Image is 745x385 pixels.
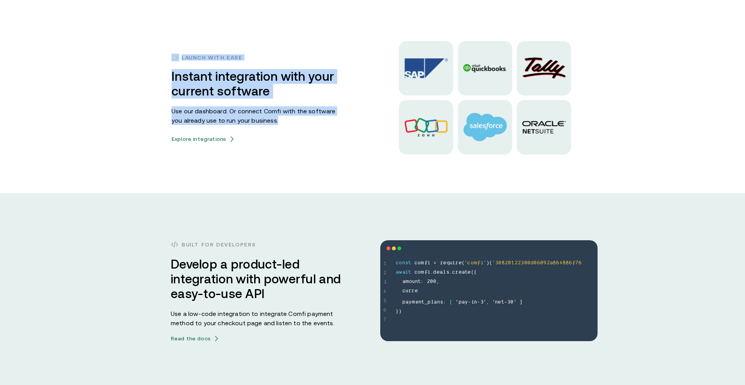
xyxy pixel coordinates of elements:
p: Use our dashboard. Or connect Comfi with the software you already use to run your business. [172,106,342,125]
span: i [481,259,483,268]
span: e [415,287,418,296]
span: n [474,298,477,307]
span: p [428,298,431,307]
span: i [452,259,455,268]
span: l [431,298,434,307]
span: e [459,259,462,268]
span: ( [462,259,464,268]
span: q [447,259,450,268]
span: c [467,259,470,268]
h3: Instant integration with your current software [172,69,342,99]
span: r [440,259,443,268]
img: Quickbooks logo [463,64,507,73]
span: m [474,259,477,268]
span: 2 [427,277,430,287]
img: Zoho logo [404,118,448,137]
span: 0 [508,259,511,268]
span: n [419,298,421,307]
span: 7 [383,316,386,325]
span: m [412,298,415,307]
span: a [405,298,409,307]
img: oracle logo [522,121,566,133]
span: f [477,259,480,268]
p: Use a low-code integration to integrate Comfi payment method to your checkout page and listen to ... [171,309,341,328]
span: 0 [498,259,501,268]
span: w [399,268,402,277]
span: 4 [383,288,386,297]
span: p [402,298,405,307]
span: ) [486,259,489,268]
span: 3 [495,259,498,268]
span: i [405,268,408,277]
span: 6 [556,259,559,268]
span: ( [471,268,474,277]
span: 2 [383,269,386,278]
span: r [411,287,414,296]
span: a [440,268,443,277]
span: i [428,268,430,277]
span: 2 [515,259,518,268]
span: 6 [569,259,572,268]
span: c [396,259,399,268]
a: Explore integrationsarrow icons [172,133,235,142]
span: o [409,277,412,287]
span: [ [449,298,452,307]
span: 0 [430,277,433,287]
button: Read the docsarrow icons [171,335,220,342]
img: salesforce logo [463,113,507,141]
span: e [416,298,419,307]
span: c [414,268,418,277]
span: f [572,259,575,268]
span: a [434,298,437,307]
span: u [450,259,452,268]
span: o [471,259,474,268]
span: 1 [511,259,514,268]
span: 0 [540,259,543,268]
img: payments [172,54,179,61]
span: a [462,268,465,277]
span: 8 [563,259,566,268]
span: ) [398,307,402,317]
span: f [424,268,428,277]
span: 8 [566,259,569,268]
span: n [495,298,498,307]
span: 6 [383,306,386,316]
span: n [402,259,405,268]
button: Explore integrationsarrow icons [172,136,235,142]
img: Sap logo [404,58,448,78]
span: ' [456,298,458,307]
span: 0 [433,277,436,287]
span: 4 [560,259,563,268]
span: 0 [524,259,527,268]
span: a [402,268,405,277]
span: 0 [510,298,513,307]
span: d [433,268,436,277]
h3: Develop a product-led integration with powerful and easy-to-use API [171,257,341,301]
span: n [437,298,440,307]
span: , [437,277,439,287]
span: o [418,268,421,277]
span: r [455,259,458,268]
span: n [415,277,418,287]
span: 6 [579,259,582,268]
span: l [443,268,446,277]
span: m [421,259,424,268]
span: 3 [480,298,483,307]
span: . [449,268,452,277]
span: 3 [383,278,386,288]
span: t [501,298,504,307]
img: code [171,241,178,248]
span: = [433,259,437,268]
span: f [424,259,428,268]
span: o [418,259,421,268]
span: u [412,277,415,287]
span: 2 [547,259,550,268]
span: ' [483,259,486,268]
span: ( [489,259,492,268]
span: a [402,277,405,287]
span: ' [514,298,516,307]
span: e [437,268,440,277]
span: 3 [521,259,524,268]
span: ' [483,298,486,307]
